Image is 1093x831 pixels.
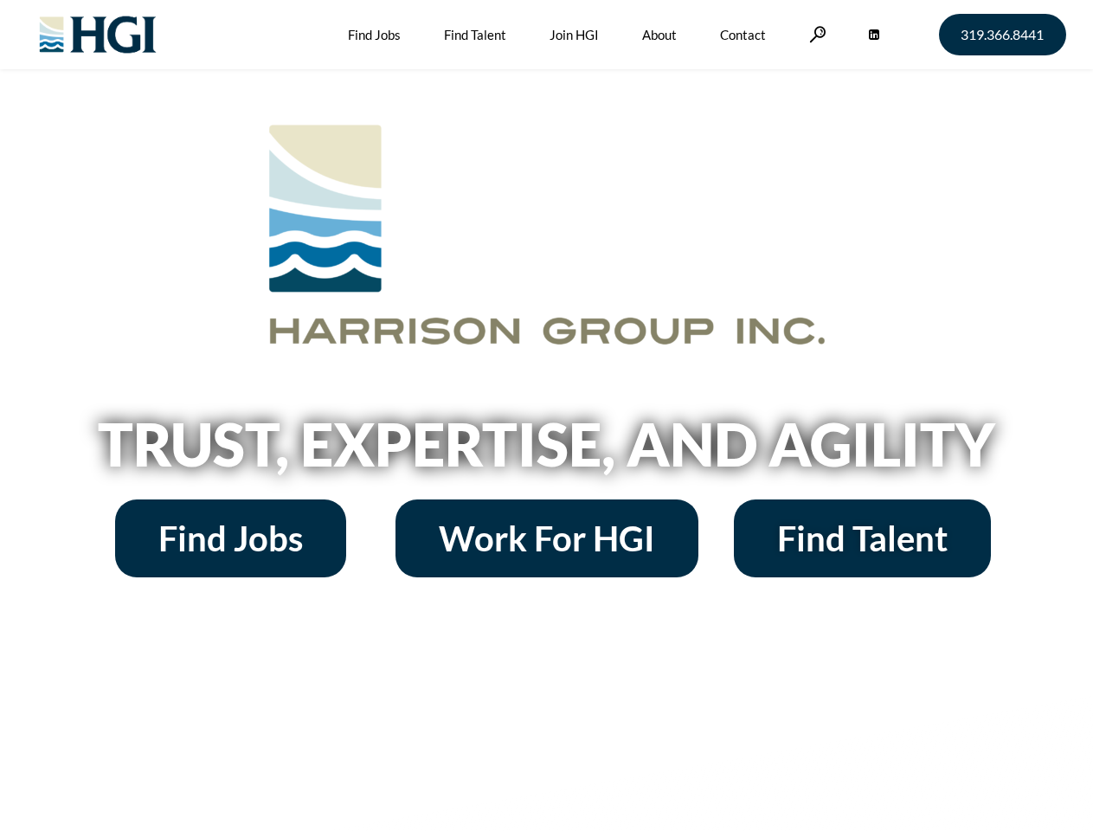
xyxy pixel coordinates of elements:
span: Find Jobs [158,521,303,556]
a: Work For HGI [395,499,698,577]
h2: Trust, Expertise, and Agility [54,415,1040,473]
a: 319.366.8441 [939,14,1066,55]
a: Search [809,26,826,42]
span: 319.366.8441 [961,28,1044,42]
a: Find Talent [734,499,991,577]
span: Work For HGI [439,521,655,556]
span: Find Talent [777,521,948,556]
a: Find Jobs [115,499,346,577]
